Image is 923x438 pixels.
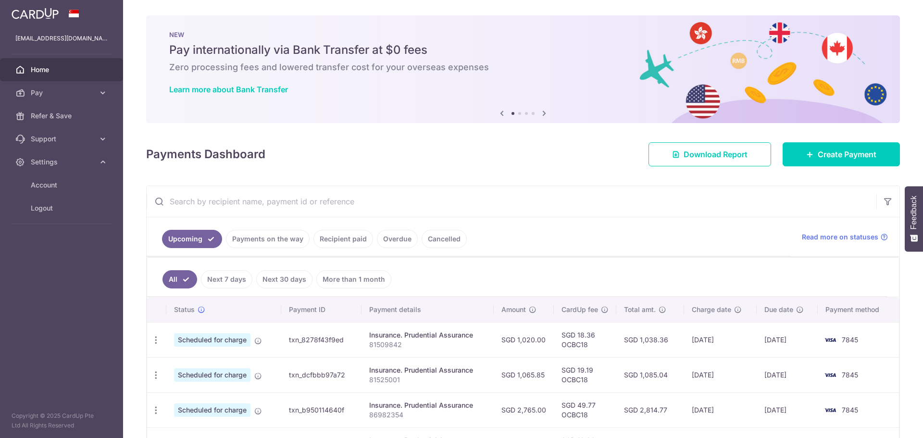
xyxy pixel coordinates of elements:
[818,297,899,322] th: Payment method
[494,322,554,357] td: SGD 1,020.00
[281,297,362,322] th: Payment ID
[783,142,900,166] a: Create Payment
[369,340,486,350] p: 81509842
[174,368,250,382] span: Scheduled for charge
[31,157,94,167] span: Settings
[684,322,757,357] td: [DATE]
[861,409,913,433] iframe: Opens a widget where you can find more information
[842,406,858,414] span: 7845
[554,357,616,392] td: SGD 19.19 OCBC18
[649,142,771,166] a: Download Report
[281,322,362,357] td: txn_8278f43f9ed
[174,403,250,417] span: Scheduled for charge
[31,88,94,98] span: Pay
[757,392,818,427] td: [DATE]
[369,410,486,420] p: 86982354
[616,357,684,392] td: SGD 1,085.04
[369,330,486,340] div: Insurance. Prudential Assurance
[554,392,616,427] td: SGD 49.77 OCBC18
[616,392,684,427] td: SGD 2,814.77
[802,232,878,242] span: Read more on statuses
[174,333,250,347] span: Scheduled for charge
[15,34,108,43] p: [EMAIL_ADDRESS][DOMAIN_NAME]
[256,270,312,288] a: Next 30 days
[616,322,684,357] td: SGD 1,038.36
[169,85,288,94] a: Learn more about Bank Transfer
[31,134,94,144] span: Support
[905,186,923,251] button: Feedback - Show survey
[369,365,486,375] div: Insurance. Prudential Assurance
[377,230,418,248] a: Overdue
[146,15,900,123] img: Bank transfer banner
[684,392,757,427] td: [DATE]
[757,357,818,392] td: [DATE]
[162,230,222,248] a: Upcoming
[554,322,616,357] td: SGD 18.36 OCBC18
[422,230,467,248] a: Cancelled
[818,149,876,160] span: Create Payment
[684,149,748,160] span: Download Report
[764,305,793,314] span: Due date
[821,404,840,416] img: Bank Card
[910,196,918,229] span: Feedback
[684,357,757,392] td: [DATE]
[226,230,310,248] a: Payments on the way
[31,111,94,121] span: Refer & Save
[174,305,195,314] span: Status
[821,369,840,381] img: Bank Card
[31,65,94,75] span: Home
[561,305,598,314] span: CardUp fee
[757,322,818,357] td: [DATE]
[31,203,94,213] span: Logout
[12,8,59,19] img: CardUp
[842,336,858,344] span: 7845
[369,375,486,385] p: 81525001
[169,62,877,73] h6: Zero processing fees and lowered transfer cost for your overseas expenses
[281,357,362,392] td: txn_dcfbbb97a72
[692,305,731,314] span: Charge date
[201,270,252,288] a: Next 7 days
[169,31,877,38] p: NEW
[146,146,265,163] h4: Payments Dashboard
[821,334,840,346] img: Bank Card
[313,230,373,248] a: Recipient paid
[624,305,656,314] span: Total amt.
[281,392,362,427] td: txn_b950114640f
[802,232,888,242] a: Read more on statuses
[147,186,876,217] input: Search by recipient name, payment id or reference
[162,270,197,288] a: All
[169,42,877,58] h5: Pay internationally via Bank Transfer at $0 fees
[362,297,494,322] th: Payment details
[494,392,554,427] td: SGD 2,765.00
[494,357,554,392] td: SGD 1,065.85
[369,400,486,410] div: Insurance. Prudential Assurance
[501,305,526,314] span: Amount
[31,180,94,190] span: Account
[842,371,858,379] span: 7845
[316,270,391,288] a: More than 1 month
